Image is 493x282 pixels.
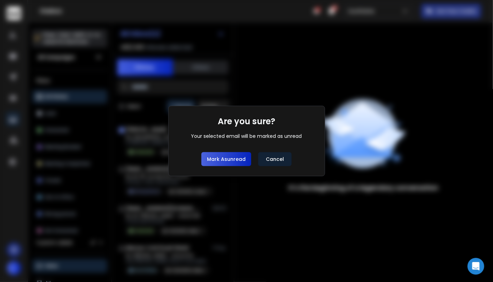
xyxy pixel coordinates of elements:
h1: Are you sure? [218,116,275,127]
button: Mark asunread [201,152,251,166]
div: Open Intercom Messenger [468,258,484,275]
div: Your selected email will be marked as unread [191,133,302,140]
p: Mark as unread [207,156,246,163]
button: Cancel [258,152,292,166]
